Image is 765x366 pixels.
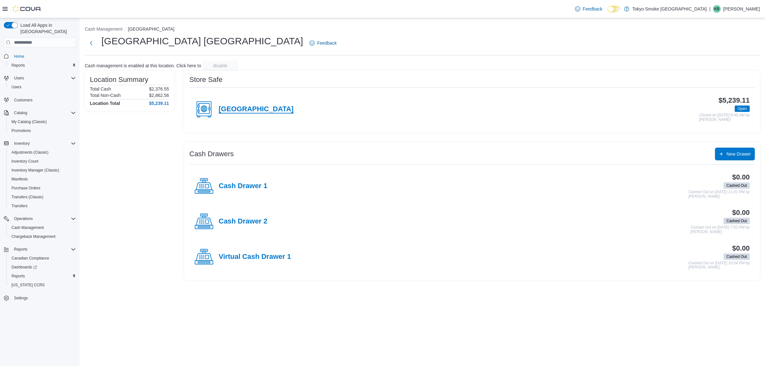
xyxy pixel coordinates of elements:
span: Feedback [583,6,602,12]
button: Reports [1,245,78,254]
span: Purchase Orders [9,184,76,192]
a: Purchase Orders [9,184,43,192]
button: Catalog [1,108,78,117]
span: Settings [11,294,76,302]
span: Open [738,106,747,112]
span: Washington CCRS [9,281,76,289]
button: Purchase Orders [6,184,78,193]
span: Inventory [14,141,30,146]
h3: Cash Drawers [189,150,234,158]
button: Operations [11,215,35,223]
a: Inventory Manager (Classic) [9,166,62,174]
span: Transfers [9,202,76,210]
p: Cash management is enabled at this location. Click here to [85,63,201,68]
span: Operations [14,216,33,221]
span: Cash Management [9,224,76,231]
p: Cashed Out on [DATE] 10:54 PM by [PERSON_NAME] [688,261,750,270]
button: Canadian Compliance [6,254,78,263]
h3: Location Summary [90,76,148,84]
a: Home [11,53,27,60]
span: [US_STATE] CCRS [11,282,45,288]
span: Reports [11,63,25,68]
span: Feedback [317,40,337,46]
button: Users [11,74,26,82]
h3: $0.00 [732,173,750,181]
div: Kyle Bayne [713,5,721,13]
button: Inventory [11,140,32,147]
span: Dashboards [9,263,76,271]
span: Catalog [11,109,76,117]
span: My Catalog (Classic) [11,119,47,124]
h4: [GEOGRAPHIC_DATA] [219,105,294,113]
button: Reports [6,272,78,281]
span: Home [11,52,76,60]
a: Transfers (Classic) [9,193,46,201]
span: Users [11,74,76,82]
a: My Catalog (Classic) [9,118,49,126]
span: Purchase Orders [11,186,40,191]
a: Adjustments (Classic) [9,149,51,156]
span: Cashed Out [726,183,747,188]
a: Promotions [9,127,33,135]
input: Dark Mode [608,6,621,12]
span: Users [14,76,24,81]
button: Inventory [1,139,78,148]
button: Catalog [11,109,30,117]
span: Inventory Manager (Classic) [11,168,59,173]
span: Operations [11,215,76,223]
a: Dashboards [6,263,78,272]
span: Inventory Manager (Classic) [9,166,76,174]
span: Cashed Out [724,253,750,260]
a: Feedback [307,37,339,49]
a: Inventory Count [9,157,41,165]
a: Chargeback Management [9,233,58,240]
button: [GEOGRAPHIC_DATA] [128,26,174,32]
span: Transfers [11,203,27,209]
a: Reports [9,62,27,69]
button: Customers [1,95,78,105]
button: [US_STATE] CCRS [6,281,78,289]
span: Promotions [9,127,76,135]
h4: Virtual Cash Drawer 1 [219,253,291,261]
span: Cashed Out [726,254,747,260]
span: Adjustments (Classic) [11,150,48,155]
span: Dashboards [11,265,37,270]
span: Customers [11,96,76,104]
button: Home [1,51,78,61]
button: Manifests [6,175,78,184]
span: Transfers (Classic) [9,193,76,201]
p: [PERSON_NAME] [723,5,760,13]
span: Canadian Compliance [9,254,76,262]
span: Promotions [11,128,31,133]
span: Chargeback Management [11,234,55,239]
button: Next [85,37,98,49]
button: Settings [1,293,78,303]
button: Users [6,83,78,91]
span: Home [14,54,24,59]
span: Cashed Out [724,182,750,189]
span: Reports [14,247,27,252]
a: Feedback [572,3,605,15]
span: My Catalog (Classic) [9,118,76,126]
span: Inventory [11,140,76,147]
button: My Catalog (Classic) [6,117,78,126]
span: Transfers (Classic) [11,194,43,200]
a: Reports [9,272,27,280]
span: Cashed Out [724,218,750,224]
h1: [GEOGRAPHIC_DATA] [GEOGRAPHIC_DATA] [101,35,303,48]
nav: An example of EuiBreadcrumbs [85,26,760,33]
button: Chargeback Management [6,232,78,241]
a: Canadian Compliance [9,254,52,262]
a: Cash Management [9,224,46,231]
p: Cashed Out on [DATE] 11:01 PM by [PERSON_NAME] [688,190,750,199]
span: Canadian Compliance [11,256,49,261]
button: Promotions [6,126,78,135]
span: Open [735,106,750,112]
h3: $0.00 [732,245,750,252]
span: Settings [14,296,28,301]
button: Cash Management [85,26,122,32]
span: Chargeback Management [9,233,76,240]
p: $2,862.56 [149,93,169,98]
button: Reports [11,245,30,253]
